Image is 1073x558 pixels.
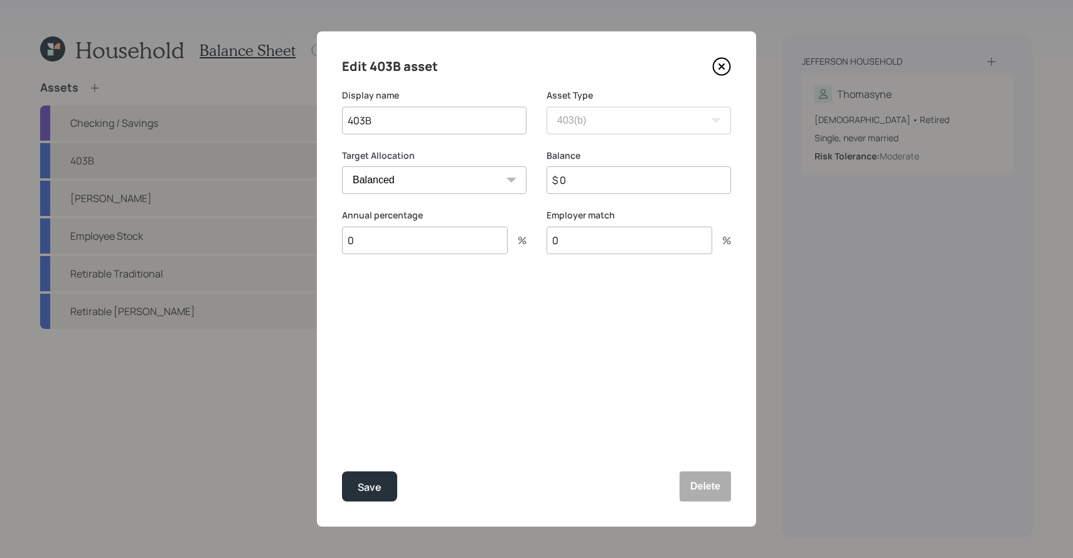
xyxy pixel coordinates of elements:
label: Display name [342,89,526,102]
label: Employer match [547,209,731,222]
div: Save [358,479,382,496]
div: % [508,235,526,245]
h4: Edit 403B asset [342,56,438,77]
div: % [712,235,731,245]
button: Delete [680,471,731,502]
button: Save [342,471,397,502]
label: Asset Type [547,89,731,102]
label: Annual percentage [342,209,526,222]
label: Target Allocation [342,149,526,162]
label: Balance [547,149,731,162]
